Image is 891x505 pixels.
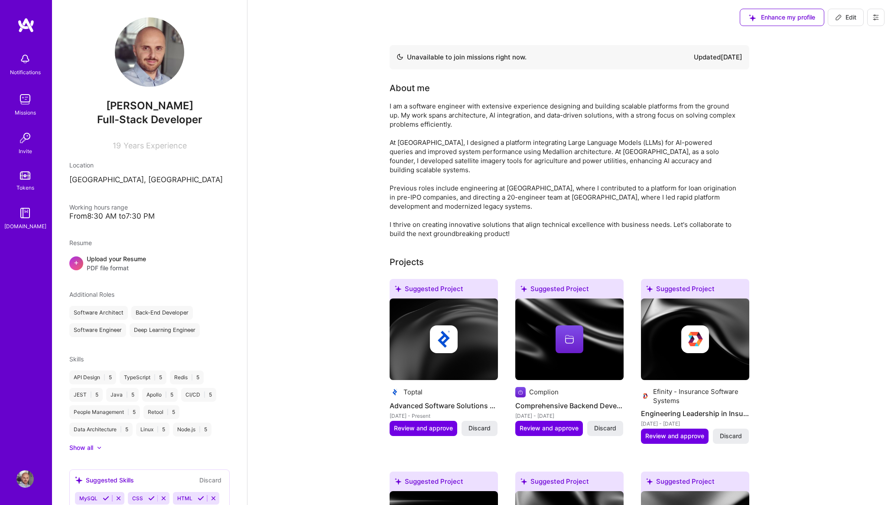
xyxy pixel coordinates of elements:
div: From 8:30 AM to 7:30 PM [69,212,230,221]
span: Resume [69,239,92,246]
span: | [120,426,122,433]
div: Projects [390,256,424,269]
div: Efinity - Insurance Software Systems [653,387,749,405]
div: Invite [19,147,32,156]
img: Company logo [641,391,650,401]
span: | [165,391,167,398]
div: [DOMAIN_NAME] [4,222,46,231]
img: Invite [16,129,34,147]
span: Enhance my profile [749,13,815,22]
span: Discard [468,424,491,433]
span: MySQL [79,495,98,502]
div: Software Architect [69,306,128,320]
img: Company logo [515,387,526,397]
img: Company logo [430,325,458,353]
div: Data Architecture 5 [69,423,133,436]
span: | [126,391,128,398]
div: Apollo 5 [142,388,178,402]
span: Skills [69,355,84,363]
span: | [199,426,201,433]
span: | [127,409,129,416]
span: Working hours range [69,203,128,211]
span: | [204,391,205,398]
i: Reject [210,495,217,502]
span: Review and approve [394,424,453,433]
span: Review and approve [645,432,704,440]
div: CI/CD 5 [181,388,216,402]
span: | [90,391,92,398]
h4: Advanced Software Solutions Development [390,400,498,411]
span: | [157,426,159,433]
i: icon SuggestedTeams [520,478,527,485]
div: [DATE] - [DATE] [515,411,624,420]
span: Review and approve [520,424,579,433]
div: Missions [15,108,36,117]
img: Availability [397,53,403,60]
i: Accept [103,495,109,502]
div: Location [69,161,230,170]
button: Discard [197,475,224,485]
img: tokens [20,171,30,180]
i: Accept [148,495,155,502]
div: Show all [69,443,93,452]
img: bell [16,50,34,68]
span: | [104,374,105,381]
span: PDF file format [87,263,146,272]
i: icon SuggestedTeams [646,478,653,485]
img: cover [641,298,749,380]
span: CSS [132,495,143,502]
span: Edit [835,13,856,22]
div: Suggested Project [515,472,624,495]
div: Suggested Project [641,472,749,495]
div: [DATE] - [DATE] [641,419,749,428]
p: [GEOGRAPHIC_DATA], [GEOGRAPHIC_DATA] [69,175,230,185]
img: guide book [16,204,34,222]
div: Suggested Project [390,472,498,495]
div: Tokens [16,183,34,192]
div: Toptal [403,387,423,397]
h4: Comprehensive Backend Development [515,400,624,411]
div: Deep Learning Engineer [130,323,200,337]
i: Accept [198,495,204,502]
img: Company logo [390,387,400,397]
img: User Avatar [115,17,184,87]
div: Updated [DATE] [694,52,742,62]
i: Reject [160,495,167,502]
div: API Design 5 [69,371,116,384]
span: | [154,374,156,381]
span: 19 [113,141,121,150]
img: User Avatar [16,470,34,488]
div: I am a software engineer with extensive experience designing and building scalable platforms from... [390,102,736,238]
div: Node.js 5 [173,423,211,436]
div: Notifications [10,68,41,77]
img: cover [515,298,624,380]
div: [DATE] - Present [390,411,498,420]
span: | [167,409,169,416]
h4: Engineering Leadership in Insurance Software [641,408,749,419]
div: Linux 5 [136,423,169,436]
i: Reject [115,495,122,502]
img: cover [390,298,498,380]
div: Suggested Project [641,279,749,302]
div: TypeScript 5 [120,371,166,384]
img: logo [17,17,35,33]
i: icon SuggestedTeams [395,478,401,485]
span: [PERSON_NAME] [69,99,230,112]
span: + [74,258,79,267]
div: Complion [529,387,559,397]
div: Suggested Project [515,279,624,302]
i: icon SuggestedTeams [395,285,401,292]
span: HTML [177,495,192,502]
span: Discard [720,432,742,440]
div: Retool 5 [143,405,179,419]
i: icon SuggestedTeams [646,285,653,292]
div: Back-End Developer [131,306,193,320]
div: Unavailable to join missions right now. [397,52,527,62]
span: | [191,374,193,381]
div: Redis 5 [170,371,204,384]
span: Years Experience [124,141,187,150]
div: Java 5 [106,388,139,402]
i: icon SuggestedTeams [75,476,82,484]
img: Company logo [681,325,709,353]
div: About me [390,82,430,95]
